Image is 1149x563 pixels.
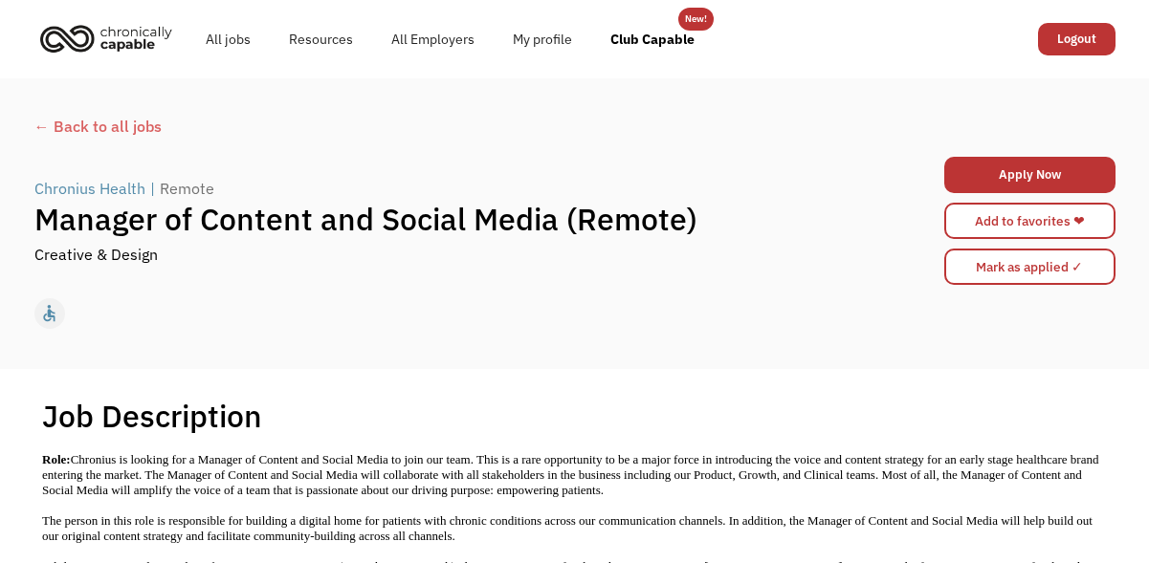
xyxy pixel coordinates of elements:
[39,299,59,328] div: accessible
[34,115,1116,138] a: ← Back to all jobs
[34,177,145,200] div: Chronius Health
[372,9,494,70] a: All Employers
[1038,23,1116,55] a: Logout
[42,397,262,435] h1: Job Description
[42,452,71,466] strong: Role:
[685,8,707,31] div: New!
[591,9,714,70] a: Club Capable
[160,177,214,200] div: Remote
[34,200,846,238] h1: Manager of Content and Social Media (Remote)
[944,244,1116,290] form: Mark as applied form
[187,9,270,70] a: All jobs
[944,203,1116,239] a: Add to favorites ❤
[34,177,219,200] a: Chronius Health|Remote
[34,17,187,59] a: home
[944,157,1116,193] a: Apply Now
[34,243,158,266] div: Creative & Design
[150,177,155,200] div: |
[42,452,1107,498] p: Chronius is looking for a Manager of Content and Social Media to join our team. This is a rare op...
[42,513,1107,544] p: The person in this role is responsible for building a digital home for patients with chronic cond...
[494,9,591,70] a: My profile
[270,9,372,70] a: Resources
[944,249,1116,285] input: Mark as applied ✓
[34,17,178,59] img: Chronically Capable logo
